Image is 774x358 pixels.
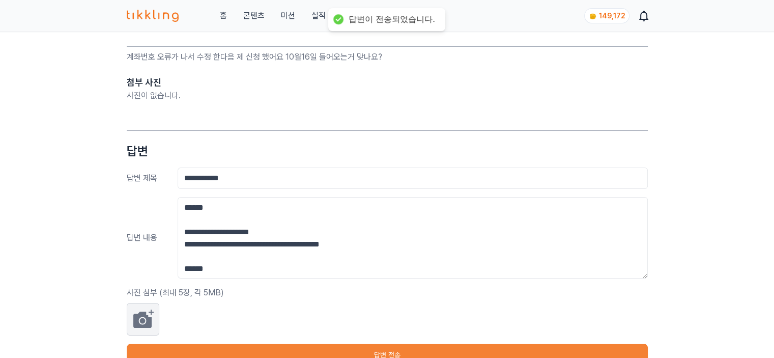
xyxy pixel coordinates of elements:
[584,8,627,23] a: coin 149,172
[127,75,648,90] h2: 첨부 사진
[599,12,625,20] span: 149,172
[127,143,648,159] h2: 답변
[349,14,435,25] div: 답변이 전송되었습니다.
[311,10,325,22] a: 실적
[589,12,597,20] img: coin
[127,90,648,102] p: 사진이 없습니다.
[219,10,226,22] a: 홈
[243,10,264,22] a: 콘텐츠
[127,51,648,63] p: 계좌번호 오류가 나서 수정 한다음 제 신청 했어요 10월16일 들어오는거 맞나요?
[127,10,179,22] img: 티끌링
[280,10,295,22] button: 미션
[127,287,648,299] p: 사진 첨부 (최대 5장, 각 5MB)
[127,232,178,244] p: 답변 내용
[127,172,178,184] p: 답변 제목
